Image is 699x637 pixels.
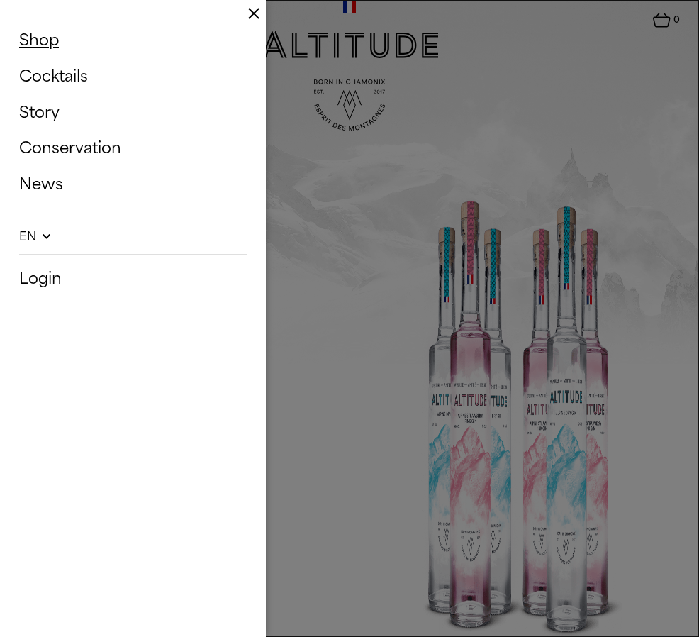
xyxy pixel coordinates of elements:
a: Conservation [19,133,247,163]
a: Shop [19,26,247,55]
a: News [19,170,247,199]
a: Story [19,98,247,128]
a: Login [19,264,247,294]
img: Close [248,8,259,19]
a: Cocktails [19,62,247,92]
